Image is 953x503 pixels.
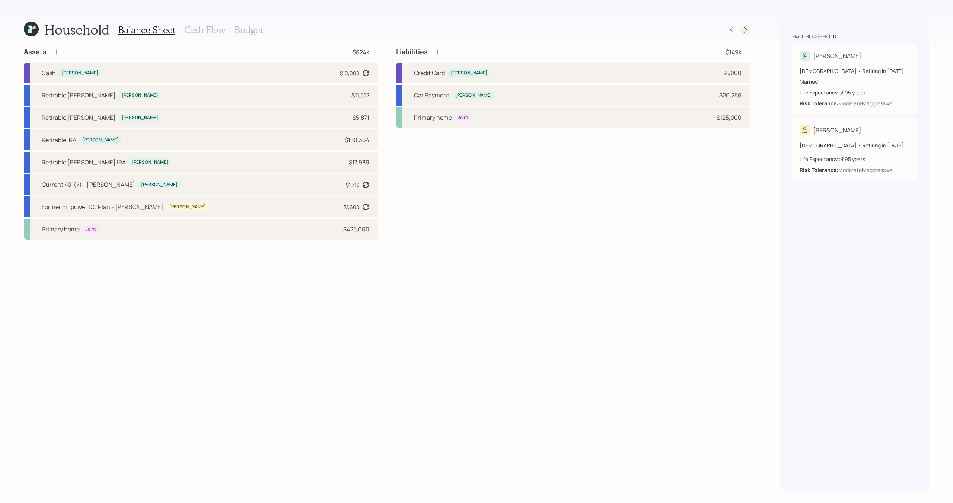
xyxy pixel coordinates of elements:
div: [PERSON_NAME] [141,182,178,188]
h3: Budget [235,25,263,35]
div: Retirable [PERSON_NAME] [42,91,116,100]
div: [PERSON_NAME] [132,159,168,166]
div: [PERSON_NAME] [813,51,861,60]
div: Moderately aggressive [838,166,892,174]
div: [PERSON_NAME] [451,70,487,76]
div: Credit Card [414,68,445,77]
div: [PERSON_NAME] [455,92,492,99]
div: [DEMOGRAPHIC_DATA] • Retiring in [DATE] [800,67,910,75]
div: $17,989 [349,158,369,167]
div: $11,512 [351,91,369,100]
div: $20,256 [719,91,742,100]
b: Risk Tolerance: [800,166,838,173]
div: $10,000 [340,69,360,77]
div: $149k [726,48,742,57]
div: Primary home [42,225,80,234]
div: Moderately aggressive [838,99,892,107]
div: [PERSON_NAME] [122,115,158,121]
div: Primary home [414,113,452,122]
div: Car Payment [414,91,449,100]
div: $425,000 [343,225,369,234]
div: [PERSON_NAME] [82,137,119,143]
div: Married [800,78,910,86]
div: Joint [86,226,96,233]
h4: Assets [24,48,47,56]
div: [PERSON_NAME] [169,204,206,210]
div: Retirable [PERSON_NAME] [42,113,116,122]
div: Retirable [PERSON_NAME] IRA [42,158,126,167]
div: Joint [458,115,468,121]
div: $1,716 [346,181,360,189]
div: [PERSON_NAME] [122,92,158,99]
div: Life Expectancy of 95 years [800,89,910,96]
b: Risk Tolerance: [800,100,838,107]
div: [PERSON_NAME] [813,126,861,135]
h4: Liabilities [396,48,428,56]
h3: Balance Sheet [118,25,175,35]
div: $1,600 [344,203,360,211]
div: Current 401(k) - [PERSON_NAME] [42,180,135,189]
h3: Cash Flow [184,25,226,35]
div: $5,871 [353,113,369,122]
div: Hall household [792,33,836,40]
div: Life Expectancy of 95 years [800,155,910,163]
h1: Household [45,22,109,38]
div: $125,000 [717,113,742,122]
div: [DEMOGRAPHIC_DATA] • Retiring in [DATE] [800,141,910,149]
div: Cash [42,68,56,77]
div: Former Empower DC Plan - [PERSON_NAME] [42,202,163,211]
div: $150,364 [345,135,369,144]
div: $624k [353,48,369,57]
div: $4,000 [722,68,742,77]
div: [PERSON_NAME] [62,70,98,76]
div: Retirable IRA [42,135,76,144]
